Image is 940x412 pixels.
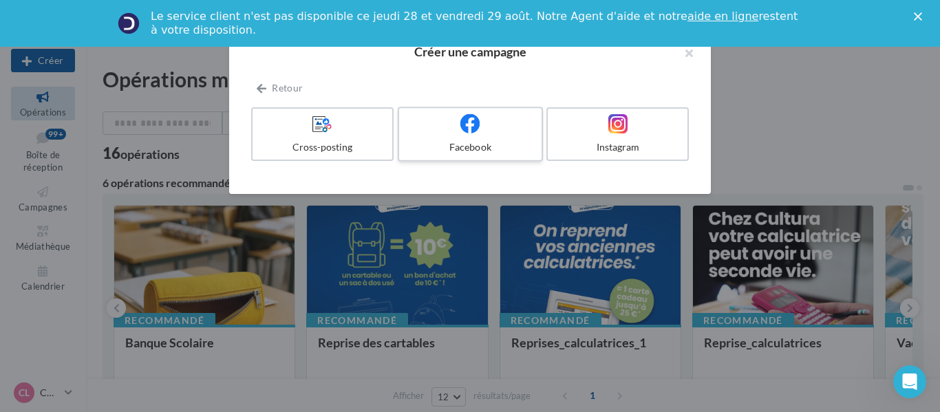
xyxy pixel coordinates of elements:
div: Instagram [553,140,682,154]
button: Retour [251,80,308,96]
a: aide en ligne [687,10,758,23]
h2: Créer une campagne [251,45,689,58]
iframe: Intercom live chat [893,365,926,398]
div: Facebook [405,140,535,154]
img: Profile image for Service-Client [118,12,140,34]
div: Cross-posting [258,140,387,154]
div: Le service client n'est pas disponible ce jeudi 28 et vendredi 29 août. Notre Agent d'aide et not... [151,10,800,37]
div: Fermer [914,12,928,21]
